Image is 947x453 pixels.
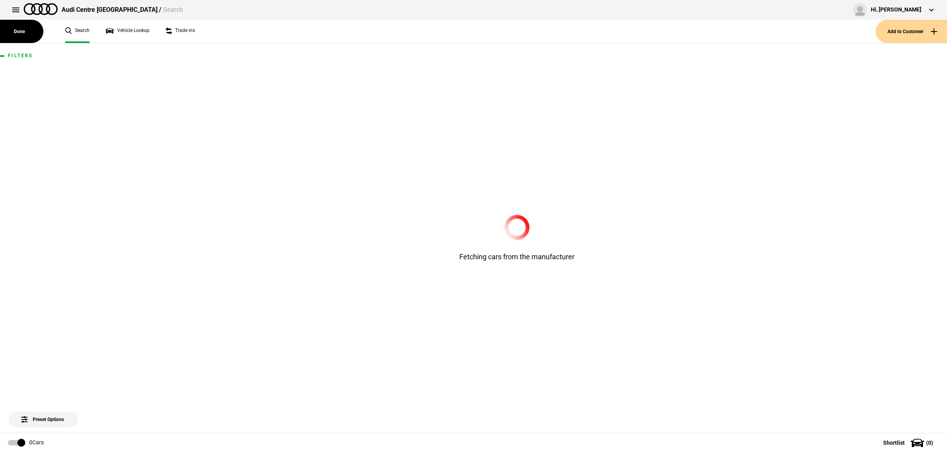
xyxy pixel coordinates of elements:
a: Trade ins [165,20,195,43]
a: Search [65,20,90,43]
div: Audi Centre [GEOGRAPHIC_DATA] / [62,6,183,14]
img: audi.png [24,3,58,15]
button: Shortlist(0) [871,433,947,453]
span: Preset Options [23,407,64,422]
div: 0 Cars [29,439,44,447]
div: Hi, [PERSON_NAME] [871,6,921,14]
a: Vehicle Lookup [105,20,150,43]
h1: Filters [8,53,79,58]
button: Add to Customer [876,20,947,43]
span: ( 0 ) [926,440,933,446]
div: Fetching cars from the manufacturer [418,215,616,262]
span: Search [163,6,183,13]
span: Shortlist [883,440,905,446]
